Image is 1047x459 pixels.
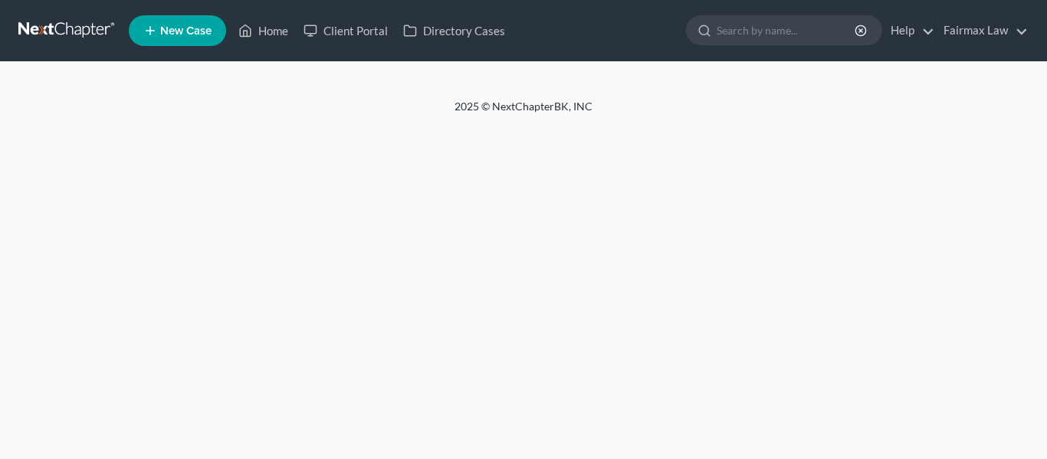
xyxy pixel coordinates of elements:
[231,17,296,44] a: Home
[296,17,395,44] a: Client Portal
[936,17,1028,44] a: Fairmax Law
[160,25,212,37] span: New Case
[883,17,934,44] a: Help
[395,17,513,44] a: Directory Cases
[717,16,857,44] input: Search by name...
[87,99,960,126] div: 2025 © NextChapterBK, INC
